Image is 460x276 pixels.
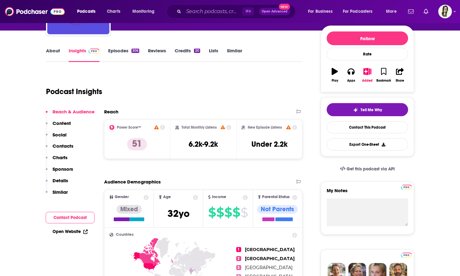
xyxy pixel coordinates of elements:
span: Age [163,195,171,199]
span: Logged in as poppyhat [438,5,452,18]
button: Play [327,64,343,86]
a: Show notifications dropdown [406,6,416,17]
a: Pro website [401,184,412,190]
span: For Podcasters [343,7,373,16]
label: My Notes [327,188,408,198]
h2: New Episode Listens [248,125,282,130]
button: Details [46,178,68,189]
a: Credits20 [175,48,200,62]
p: Content [53,120,71,126]
span: [GEOGRAPHIC_DATA] [245,247,295,252]
a: Contact This Podcast [327,121,408,133]
span: [GEOGRAPHIC_DATA] [245,256,295,261]
p: Charts [53,155,67,160]
span: $ [224,207,232,217]
div: Search podcasts, credits, & more... [172,4,301,19]
a: InsightsPodchaser Pro [69,48,99,62]
button: Sponsors [46,166,73,178]
span: $ [216,207,224,217]
button: Apps [343,64,359,86]
a: Get this podcast via API [335,161,400,177]
span: $ [208,207,216,217]
span: Podcasts [77,7,95,16]
button: Follow [327,31,408,45]
h2: Power Score™ [117,125,141,130]
button: open menu [304,7,340,17]
div: Rate [327,48,408,60]
a: Charts [103,7,124,17]
span: For Business [308,7,333,16]
span: Tell Me Why [361,107,382,112]
p: 51 [127,138,147,150]
span: More [386,7,397,16]
div: Mixed [117,205,142,214]
span: [GEOGRAPHIC_DATA] [245,265,292,270]
span: 32 yo [168,207,190,220]
button: Contact Podcast [46,212,94,223]
p: Similar [53,189,68,195]
a: Open Website [53,229,88,234]
input: Search podcasts, credits, & more... [184,7,242,17]
h2: Total Monthly Listens [182,125,217,130]
img: User Profile [438,5,452,18]
a: Similar [227,48,242,62]
button: Show profile menu [438,5,452,18]
span: 2 [236,256,241,261]
p: Contacts [53,143,73,149]
button: open menu [128,7,163,17]
p: Social [53,132,67,138]
span: Get this podcast via API [347,166,395,172]
button: open menu [339,7,382,17]
button: Export One-Sheet [327,138,408,150]
button: Added [359,64,375,86]
a: Episodes306 [108,48,139,62]
img: Podchaser Pro [89,49,99,54]
div: Apps [347,79,355,83]
div: Share [396,79,404,83]
button: Bookmark [375,64,392,86]
button: Similar [46,189,68,201]
button: Share [392,64,408,86]
p: Sponsors [53,166,73,172]
span: Income [212,195,226,199]
span: Monitoring [132,7,154,16]
a: Reviews [148,48,166,62]
button: Open AdvancedNew [259,8,290,15]
h1: Podcast Insights [46,87,102,96]
div: Added [362,79,373,83]
img: Podchaser - Follow, Share and Rate Podcasts [5,6,65,17]
span: Open Advanced [262,10,287,13]
div: 20 [194,49,200,53]
button: open menu [73,7,103,17]
h3: Under 2.2k [251,140,287,149]
div: Play [332,79,338,83]
span: $ [232,207,240,217]
a: Lists [209,48,218,62]
button: tell me why sparkleTell Me Why [327,103,408,116]
button: open menu [382,7,404,17]
button: Content [46,120,71,132]
button: Reach & Audience [46,109,94,120]
span: 1 [236,247,241,252]
p: Details [53,178,68,183]
button: Contacts [46,143,73,155]
div: 306 [131,49,139,53]
button: Social [46,132,67,143]
button: Charts [46,155,67,166]
span: ⌘ K [242,7,254,16]
p: Reach & Audience [53,109,94,115]
h2: Audience Demographics [104,179,161,185]
h3: 6.2k-9.2k [189,140,218,149]
span: Gender [115,195,129,199]
div: Not Parents [257,205,298,214]
a: Pro website [401,252,412,258]
img: tell me why sparkle [353,107,358,112]
span: Charts [107,7,120,16]
span: $ [241,207,248,217]
a: About [46,48,60,62]
span: Countries [116,233,134,237]
img: Podchaser Pro [401,185,412,190]
h2: Reach [104,109,118,115]
span: 3 [236,265,241,270]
